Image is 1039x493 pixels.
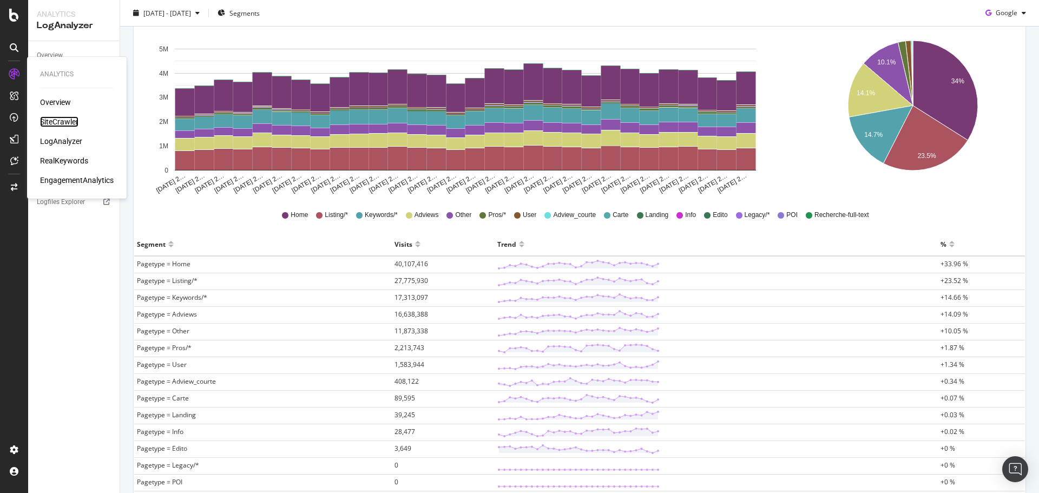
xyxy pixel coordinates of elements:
[159,94,168,102] text: 3M
[394,343,424,352] span: 2,213,743
[941,310,968,319] span: +14.09 %
[394,393,415,403] span: 89,595
[814,211,869,220] span: Recherche-full-text
[40,97,71,108] a: Overview
[159,70,168,77] text: 4M
[40,116,78,127] a: SiteCrawler
[394,259,428,268] span: 40,107,416
[394,310,428,319] span: 16,638,388
[941,377,964,386] span: +0.34 %
[951,77,964,85] text: 34%
[811,32,1015,195] svg: A chart.
[365,211,398,220] span: Keywords/*
[213,4,264,22] button: Segments
[137,235,166,253] div: Segment
[745,211,770,220] span: Legacy/*
[864,132,883,139] text: 14.7%
[137,293,207,302] span: Pagetype = Keywords/*
[857,89,875,97] text: 14.1%
[394,410,415,419] span: 39,245
[37,50,63,61] div: Overview
[941,276,968,285] span: +23.52 %
[786,211,798,220] span: POI
[941,235,946,253] div: %
[137,427,183,436] span: Pagetype = Info
[37,19,111,32] div: LogAnalyzer
[137,276,198,285] span: Pagetype = Listing/*
[137,326,189,336] span: Pagetype = Other
[713,211,727,220] span: Edito
[877,59,896,67] text: 10.1%
[37,50,112,61] a: Overview
[291,211,308,220] span: Home
[159,118,168,126] text: 2M
[137,393,189,403] span: Pagetype = Carte
[685,211,696,220] span: Info
[137,461,199,470] span: Pagetype = Legacy/*
[1002,456,1028,482] div: Open Intercom Messenger
[523,211,536,220] span: User
[646,211,669,220] span: Landing
[165,167,168,174] text: 0
[137,410,196,419] span: Pagetype = Landing
[941,326,968,336] span: +10.05 %
[941,360,964,369] span: +1.34 %
[553,211,596,220] span: Adview_courte
[455,211,471,220] span: Other
[159,142,168,150] text: 1M
[40,155,88,166] a: RealKeywords
[37,196,112,208] a: Logfiles Explorer
[40,175,114,186] a: EngagementAnalytics
[941,393,964,403] span: +0.07 %
[981,4,1030,22] button: Google
[159,45,168,53] text: 5M
[497,235,516,253] div: Trend
[325,211,348,220] span: Listing/*
[37,9,111,19] div: Analytics
[917,153,936,160] text: 23.5%
[394,360,424,369] span: 1,583,944
[394,377,419,386] span: 408,122
[137,477,182,487] span: Pagetype = POI
[394,326,428,336] span: 11,873,338
[394,427,415,436] span: 28,477
[137,377,216,386] span: Pagetype = Adview_courte
[129,4,204,22] button: [DATE] - [DATE]
[137,444,187,453] span: Pagetype = Edito
[613,211,628,220] span: Carte
[941,293,968,302] span: +14.66 %
[394,293,428,302] span: 17,313,097
[394,477,398,487] span: 0
[40,136,82,147] a: LogAnalyzer
[137,310,197,319] span: Pagetype = Adviews
[142,32,788,195] svg: A chart.
[941,444,955,453] span: +0 %
[415,211,439,220] span: Adviews
[394,235,412,253] div: Visits
[394,276,428,285] span: 27,775,930
[137,343,192,352] span: Pagetype = Pros/*
[941,259,968,268] span: +33.96 %
[137,360,187,369] span: Pagetype = User
[996,8,1017,17] span: Google
[941,427,964,436] span: +0.02 %
[137,259,190,268] span: Pagetype = Home
[394,461,398,470] span: 0
[37,196,85,208] div: Logfiles Explorer
[941,410,964,419] span: +0.03 %
[229,8,260,17] span: Segments
[143,8,191,17] span: [DATE] - [DATE]
[941,461,955,470] span: +0 %
[394,444,411,453] span: 3,649
[941,477,955,487] span: +0 %
[941,343,964,352] span: +1.87 %
[40,70,114,79] div: Analytics
[488,211,506,220] span: Pros/*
